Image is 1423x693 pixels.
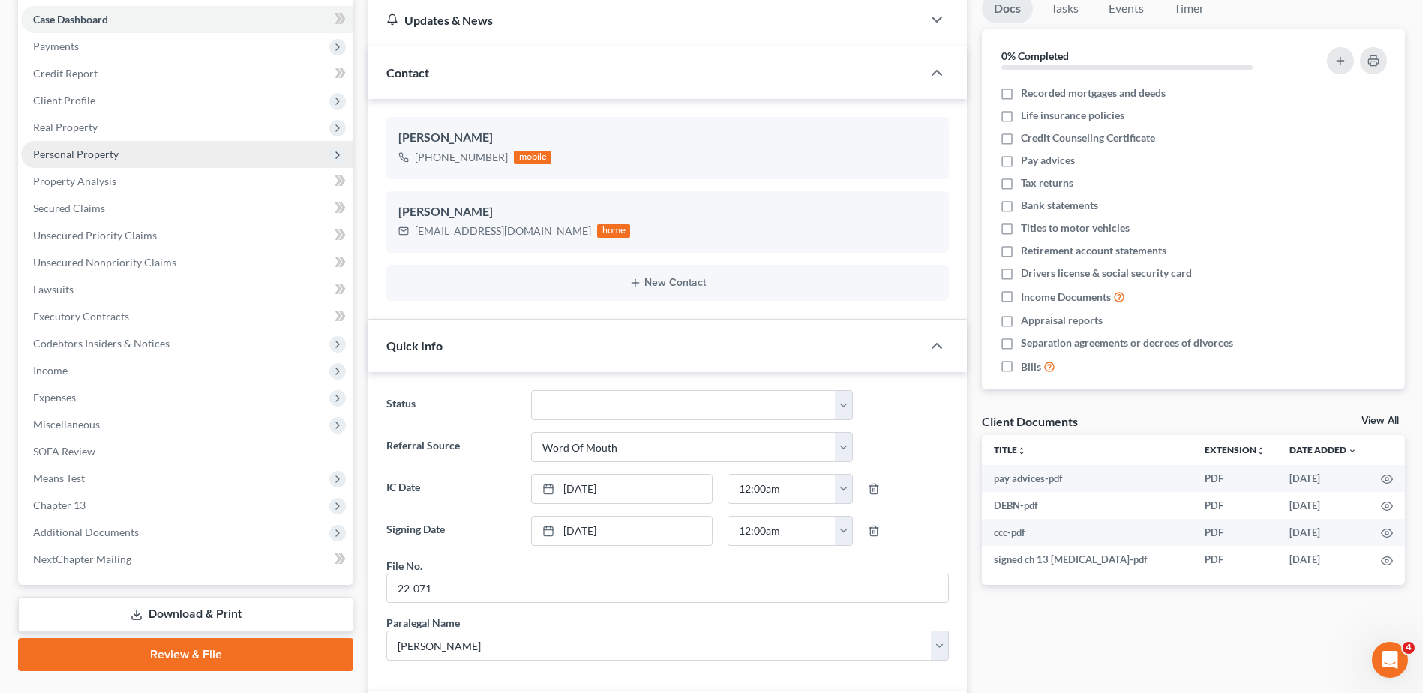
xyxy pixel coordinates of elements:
a: Date Added expand_more [1289,444,1357,455]
span: Quick Info [386,338,443,352]
td: PDF [1193,492,1277,519]
span: Chapter 13 [33,499,86,511]
td: PDF [1193,546,1277,573]
td: PDF [1193,465,1277,492]
span: Lawsuits [33,283,74,295]
span: Executory Contracts [33,310,129,322]
span: Secured Claims [33,202,105,214]
a: Case Dashboard [21,6,353,33]
td: PDF [1193,519,1277,546]
td: [DATE] [1277,546,1369,573]
a: NextChapter Mailing [21,546,353,573]
span: Credit Counseling Certificate [1021,130,1155,145]
i: unfold_more [1256,446,1265,455]
td: signed ch 13 [MEDICAL_DATA]-pdf [982,546,1193,573]
span: Credit Report [33,67,98,79]
div: File No. [386,558,422,574]
span: Contact [386,65,429,79]
span: Separation agreements or decrees of divorces [1021,335,1233,350]
a: Review & File [18,638,353,671]
label: Referral Source [379,432,523,462]
a: Lawsuits [21,276,353,303]
span: Bank statements [1021,198,1098,213]
a: Credit Report [21,60,353,87]
span: Drivers license & social security card [1021,265,1192,280]
span: Codebtors Insiders & Notices [33,337,170,349]
span: Property Analysis [33,175,116,187]
a: Secured Claims [21,195,353,222]
a: View All [1361,415,1399,426]
span: Personal Property [33,148,119,160]
td: [DATE] [1277,492,1369,519]
span: Income Documents [1021,289,1111,304]
td: DEBN-pdf [982,492,1193,519]
a: [DATE] [532,475,712,503]
div: Client Documents [982,413,1078,429]
span: SOFA Review [33,445,95,457]
span: Miscellaneous [33,418,100,430]
label: IC Date [379,474,523,504]
div: mobile [514,151,551,164]
td: [DATE] [1277,519,1369,546]
span: Recorded mortgages and deeds [1021,85,1166,100]
label: Signing Date [379,516,523,546]
span: Means Test [33,472,85,484]
iframe: Intercom live chat [1372,642,1408,678]
span: 4 [1403,642,1415,654]
a: Unsecured Priority Claims [21,222,353,249]
a: Extensionunfold_more [1205,444,1265,455]
span: Retirement account statements [1021,243,1166,258]
span: Unsecured Priority Claims [33,229,157,241]
a: Property Analysis [21,168,353,195]
span: Real Property [33,121,98,133]
span: Unsecured Nonpriority Claims [33,256,176,268]
strong: 0% Completed [1001,49,1069,62]
button: New Contact [398,277,937,289]
span: NextChapter Mailing [33,553,131,565]
a: Download & Print [18,597,353,632]
span: Client Profile [33,94,95,106]
div: [EMAIL_ADDRESS][DOMAIN_NAME] [415,223,591,238]
i: unfold_more [1017,446,1026,455]
a: Titleunfold_more [994,444,1026,455]
td: [DATE] [1277,465,1369,492]
div: Updates & News [386,12,904,28]
a: Unsecured Nonpriority Claims [21,249,353,276]
a: [DATE] [532,517,712,545]
a: SOFA Review [21,438,353,465]
span: Case Dashboard [33,13,108,25]
i: expand_more [1348,446,1357,455]
div: home [597,224,630,238]
div: [PERSON_NAME] [398,129,937,147]
span: Additional Documents [33,526,139,538]
input: -- : -- [728,517,836,545]
div: Paralegal Name [386,615,460,631]
span: Bills [1021,359,1041,374]
span: Tax returns [1021,175,1073,190]
td: pay advices-pdf [982,465,1193,492]
span: Titles to motor vehicles [1021,220,1130,235]
span: Payments [33,40,79,52]
span: Income [33,364,68,376]
input: -- [387,574,948,603]
input: -- : -- [728,475,836,503]
span: Life insurance policies [1021,108,1124,123]
div: [PHONE_NUMBER] [415,150,508,165]
span: Pay advices [1021,153,1075,168]
span: Appraisal reports [1021,313,1103,328]
a: Executory Contracts [21,303,353,330]
span: Expenses [33,391,76,403]
div: [PERSON_NAME] [398,203,937,221]
td: ccc-pdf [982,519,1193,546]
label: Status [379,390,523,420]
